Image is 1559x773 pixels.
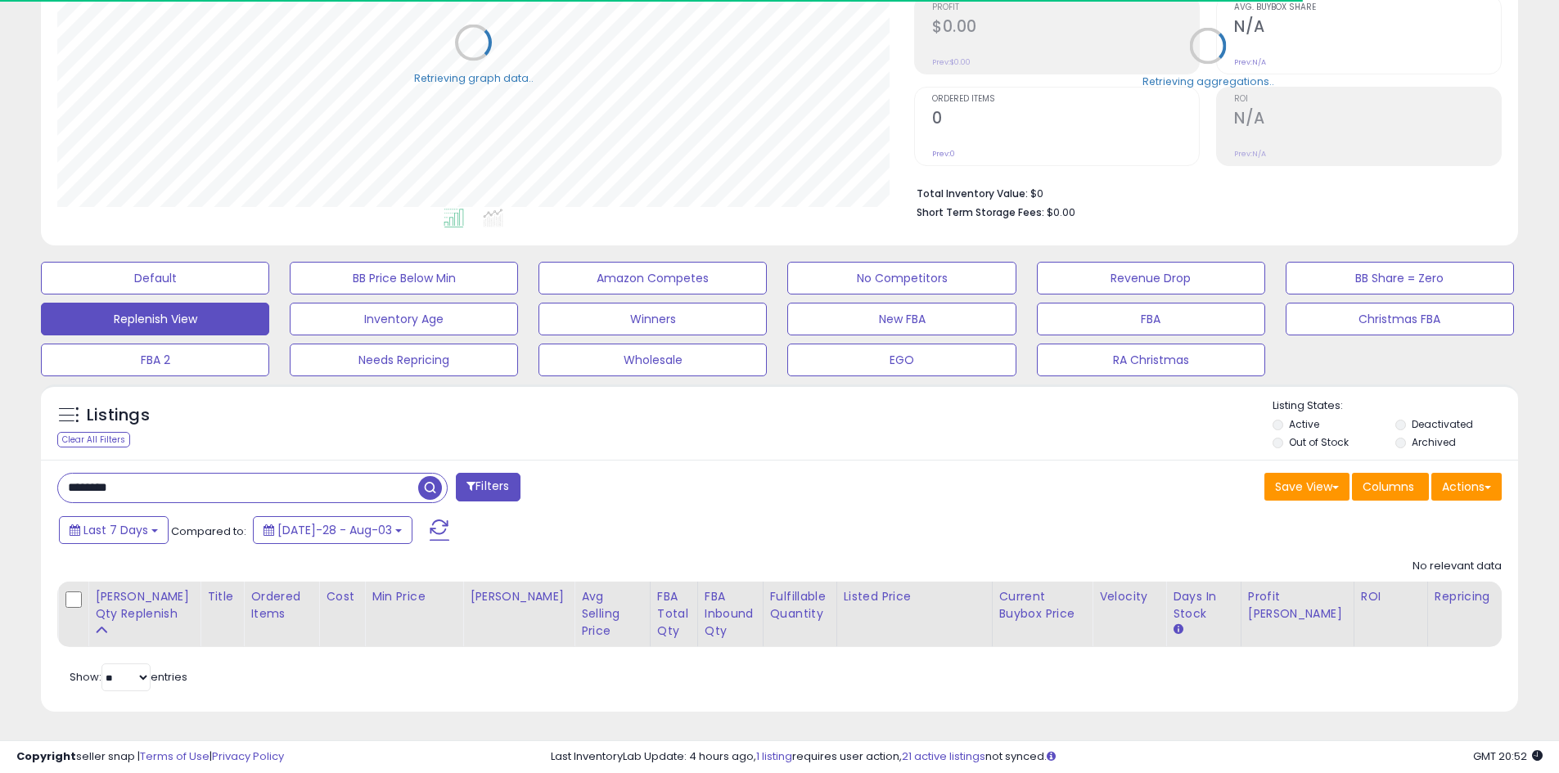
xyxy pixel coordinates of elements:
[171,524,246,539] span: Compared to:
[57,432,130,447] div: Clear All Filters
[1435,588,1494,605] div: Repricing
[1248,588,1347,622] div: Profit [PERSON_NAME]
[41,303,269,335] button: Replenish View
[290,344,518,376] button: Needs Repricing
[253,516,412,544] button: [DATE]-28 - Aug-03
[705,588,756,640] div: FBA inbound Qty
[1173,588,1233,622] div: Days In Stock
[770,588,830,622] div: Fulfillable Quantity
[290,262,518,294] button: BB Price Below Min
[277,522,392,538] span: [DATE]-28 - Aug-03
[1473,748,1543,764] span: 2025-08-12 20:52 GMT
[212,748,284,764] a: Privacy Policy
[1289,417,1319,431] label: Active
[470,588,567,605] div: [PERSON_NAME]
[59,516,169,544] button: Last 7 Days
[140,748,210,764] a: Terms of Use
[902,748,985,764] a: 21 active listings
[787,344,1016,376] button: EGO
[1037,303,1265,335] button: FBA
[999,588,1086,622] div: Current Buybox Price
[787,303,1016,335] button: New FBA
[88,582,201,647] th: Please note that this number is a calculation based on your required days of coverage and your ve...
[1361,588,1421,605] div: ROI
[538,303,767,335] button: Winners
[1363,479,1414,495] span: Columns
[538,262,767,294] button: Amazon Competes
[326,588,358,605] div: Cost
[1289,435,1349,449] label: Out of Stock
[250,588,312,622] div: Ordered Items
[1099,588,1159,605] div: Velocity
[456,473,520,501] button: Filters
[787,262,1016,294] button: No Competitors
[1264,473,1349,501] button: Save View
[1412,417,1473,431] label: Deactivated
[1037,344,1265,376] button: RA Christmas
[41,344,269,376] button: FBA 2
[551,749,1543,765] div: Last InventoryLab Update: 4 hours ago, requires user action, not synced.
[1412,435,1456,449] label: Archived
[844,588,985,605] div: Listed Price
[1173,622,1183,637] small: Days In Stock.
[1286,303,1514,335] button: Christmas FBA
[1037,262,1265,294] button: Revenue Drop
[1273,398,1518,414] p: Listing States:
[372,588,456,605] div: Min Price
[414,70,534,85] div: Retrieving graph data..
[70,669,187,685] span: Show: entries
[756,748,792,764] a: 1 listing
[207,588,237,605] div: Title
[95,588,193,622] div: [PERSON_NAME] Qty Replenish
[290,303,518,335] button: Inventory Age
[16,749,284,765] div: seller snap | |
[657,588,691,640] div: FBA Total Qty
[83,522,148,538] span: Last 7 Days
[1352,473,1429,501] button: Columns
[1142,74,1274,88] div: Retrieving aggregations..
[1286,262,1514,294] button: BB Share = Zero
[1413,559,1502,574] div: No relevant data
[16,748,76,764] strong: Copyright
[87,404,150,427] h5: Listings
[581,588,643,640] div: Avg Selling Price
[41,262,269,294] button: Default
[1431,473,1502,501] button: Actions
[538,344,767,376] button: Wholesale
